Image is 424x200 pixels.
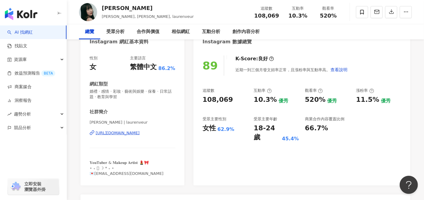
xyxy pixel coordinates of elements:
div: 女 [90,62,96,72]
span: [PERSON_NAME], [PERSON_NAME], laurenveur [102,14,194,19]
span: 108,069 [254,12,279,19]
a: 找貼文 [7,43,27,49]
div: 漲粉率 [356,88,374,93]
div: 45.4% [282,135,299,142]
span: 婚禮 · 感情 · 彩妝 · 藝術與娛樂 · 保養 · 日常話題 · 教育與學習 [90,89,175,100]
div: 主要語言 [130,55,146,61]
div: Instagram 網紅基本資料 [90,38,149,45]
div: Instagram 數據總覽 [203,38,252,45]
div: 創作內容分析 [232,28,260,35]
span: 立即安裝 瀏覽器外掛 [24,181,46,192]
img: KOL Avatar [79,3,97,21]
div: 520% [305,95,326,105]
a: [URL][DOMAIN_NAME] [90,130,175,136]
div: 社群簡介 [90,109,108,115]
div: 11.5% [356,95,379,105]
div: 優秀 [279,98,288,104]
span: 趨勢分析 [14,107,31,121]
iframe: Help Scout Beacon - Open [400,176,418,194]
div: 追蹤數 [203,88,214,93]
span: 競品分析 [14,121,31,135]
div: 受眾主要性別 [203,116,226,122]
div: 近期一到三個月發文頻率正常，且漲粉率與互動率高。 [235,64,348,76]
div: 優秀 [327,98,337,104]
div: 追蹤數 [254,5,279,12]
div: 觀看率 [305,88,323,93]
div: 合作與價值 [137,28,159,35]
div: 89 [203,59,218,72]
div: 互動分析 [202,28,220,35]
div: 66.7% [305,124,328,133]
a: chrome extension立即安裝 瀏覽器外掛 [8,178,59,195]
span: 520% [320,13,337,19]
div: 繁體中文 [130,62,157,72]
div: [URL][DOMAIN_NAME] [96,130,140,136]
div: 相似網紅 [172,28,190,35]
div: 受眾分析 [106,28,125,35]
span: [PERSON_NAME] | laurenveur [90,120,175,125]
div: 良好 [258,55,268,62]
a: 效益預測報告BETA [7,70,55,76]
a: 洞察報告 [7,98,32,104]
a: searchAI 找網紅 [7,29,33,35]
span: 86.2% [158,65,175,72]
img: logo [5,8,37,20]
span: rise [7,112,12,116]
div: 10.3% [254,95,277,105]
div: 108,069 [203,95,233,105]
div: K-Score : [235,55,274,62]
div: 性別 [90,55,97,61]
img: chrome extension [10,182,22,192]
div: 互動率 [254,88,272,93]
div: 優秀 [381,98,391,104]
span: 查看說明 [330,67,347,72]
span: 資源庫 [14,53,27,66]
div: 女性 [203,124,216,133]
div: 網紅類型 [90,81,108,87]
div: 總覽 [85,28,94,35]
span: 10.3% [289,13,307,19]
button: 查看說明 [330,64,348,76]
span: 𝐘𝐨𝐮𝐓𝐮𝐛𝐞𝐫 & 𝐌𝐚𝐤𝐞𝐮𝐩 𝐀𝐫𝐭𝐢𝐬𝐭 💄🎀 ⋆ ₊ ﾟ ☽ * ₊ ⋆ 💌[EMAIL_ADDRESS][DOMAIN_NAME] [90,160,163,176]
div: 受眾主要年齡 [254,116,278,122]
div: 觀看率 [317,5,340,12]
div: 18-24 歲 [254,124,281,142]
div: 62.9% [217,126,234,133]
div: 互動率 [286,5,309,12]
a: 商案媒合 [7,84,32,90]
div: [PERSON_NAME] [102,4,194,12]
div: 商業合作內容覆蓋比例 [305,116,344,122]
